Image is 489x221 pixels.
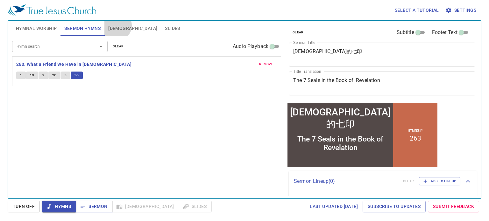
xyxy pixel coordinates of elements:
span: Last updated [DATE] [310,203,358,211]
textarea: The 7 Seals in the Book of Revelation [293,77,471,89]
span: Settings [447,6,476,14]
button: remove [255,60,277,68]
span: 3C [74,73,79,78]
span: Sermon Hymns [64,24,101,32]
iframe: from-child [286,102,439,169]
span: Add to Lineup [423,178,456,184]
button: Select a tutorial [392,4,442,16]
button: 2 [39,72,48,79]
span: 3 [65,73,67,78]
span: Slides [165,24,180,32]
span: 1C [30,73,34,78]
textarea: [DEMOGRAPHIC_DATA]的七印 [293,48,471,60]
a: Submit Feedback [428,201,479,212]
span: Hymnal Worship [16,24,57,32]
span: [DEMOGRAPHIC_DATA] [108,24,157,32]
a: Subscribe to Updates [363,201,426,212]
span: Select a tutorial [395,6,439,14]
button: Settings [444,4,479,16]
button: Sermon [76,201,112,212]
button: Hymns [42,201,76,212]
b: 263. What a Friend We Have in [DEMOGRAPHIC_DATA] [16,60,131,68]
button: 263. What a Friend We Have in [DEMOGRAPHIC_DATA] [16,60,133,68]
span: Audio Playback [233,43,268,50]
span: Footer Text [432,29,458,36]
button: 3C [71,72,83,79]
button: 2C [48,72,60,79]
button: 1C [26,72,38,79]
button: clear [109,43,128,50]
button: 1 [16,72,26,79]
button: Turn Off [8,201,40,212]
span: 2 [42,73,44,78]
div: Sermon Lineup(0)clearAdd to Lineup [289,171,477,192]
span: clear [293,30,304,35]
span: Submit Feedback [433,203,474,211]
span: 1 [20,73,22,78]
button: clear [289,29,308,36]
span: clear [113,44,124,49]
button: Add to Lineup [419,177,460,185]
span: Subtitle [397,29,414,36]
a: Last updated [DATE] [307,201,360,212]
img: True Jesus Church [8,4,96,16]
p: Sermon Lineup ( 0 ) [294,177,398,185]
span: Subscribe to Updates [368,203,421,211]
span: 2C [52,73,57,78]
button: 3 [61,72,70,79]
span: Hymns [47,203,71,211]
span: Sermon [81,203,107,211]
span: Turn Off [13,203,35,211]
button: Open [96,42,105,51]
span: remove [259,61,273,67]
